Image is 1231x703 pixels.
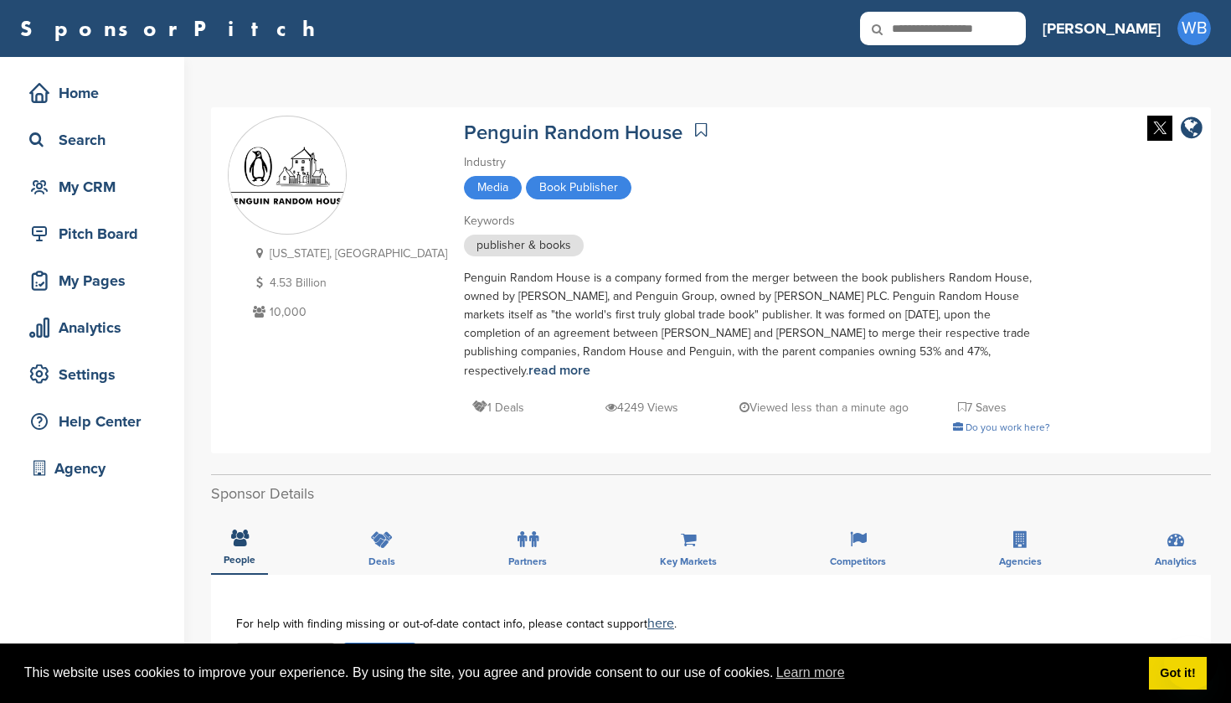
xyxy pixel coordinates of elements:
[25,125,167,155] div: Search
[464,212,1050,230] div: Keywords
[830,556,886,566] span: Competitors
[464,121,682,145] a: Penguin Random House
[464,176,522,199] span: Media
[249,243,447,264] p: [US_STATE], [GEOGRAPHIC_DATA]
[25,406,167,437] div: Help Center
[17,121,167,159] a: Search
[774,660,847,685] a: learn more about cookies
[1155,556,1197,566] span: Analytics
[464,235,584,256] span: publisher & books
[464,269,1050,380] div: Penguin Random House is a company formed from the merger between the book publishers Random House...
[966,421,1050,433] span: Do you work here?
[526,176,631,199] span: Book Publisher
[17,308,167,347] a: Analytics
[249,272,447,293] p: 4.53 Billion
[739,397,909,418] p: Viewed less than a minute ago
[528,362,590,379] a: read more
[953,421,1050,433] a: Do you work here?
[999,556,1042,566] span: Agencies
[17,261,167,300] a: My Pages
[17,215,167,253] a: Pitch Board
[229,147,346,204] img: Sponsorpitch & Penguin Random House
[647,615,674,632] a: here
[25,359,167,390] div: Settings
[1043,10,1161,47] a: [PERSON_NAME]
[25,266,167,296] div: My Pages
[660,556,717,566] span: Key Markets
[17,449,167,488] a: Agency
[605,397,678,418] p: 4249 Views
[236,617,1186,630] div: For help with finding missing or out-of-date contact info, please contact support .
[224,555,255,565] span: People
[1164,636,1218,690] iframe: Button to launch messaging window
[368,556,395,566] span: Deals
[958,397,1007,418] p: 7 Saves
[20,18,326,39] a: SponsorPitch
[24,660,1136,685] span: This website uses cookies to improve your experience. By using the site, you agree and provide co...
[249,302,447,323] p: 10,000
[25,172,167,202] div: My CRM
[25,219,167,249] div: Pitch Board
[464,153,1050,172] div: Industry
[508,556,547,566] span: Partners
[1147,116,1172,141] img: Twitter white
[25,313,167,343] div: Analytics
[1177,12,1211,45] span: WB
[25,453,167,483] div: Agency
[211,483,1211,505] h2: Sponsor Details
[17,355,167,394] a: Settings
[1043,17,1161,40] h3: [PERSON_NAME]
[1181,116,1203,143] a: company link
[17,168,167,206] a: My CRM
[17,402,167,441] a: Help Center
[25,78,167,108] div: Home
[17,74,167,112] a: Home
[472,397,524,418] p: 1 Deals
[1149,657,1207,690] a: dismiss cookie message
